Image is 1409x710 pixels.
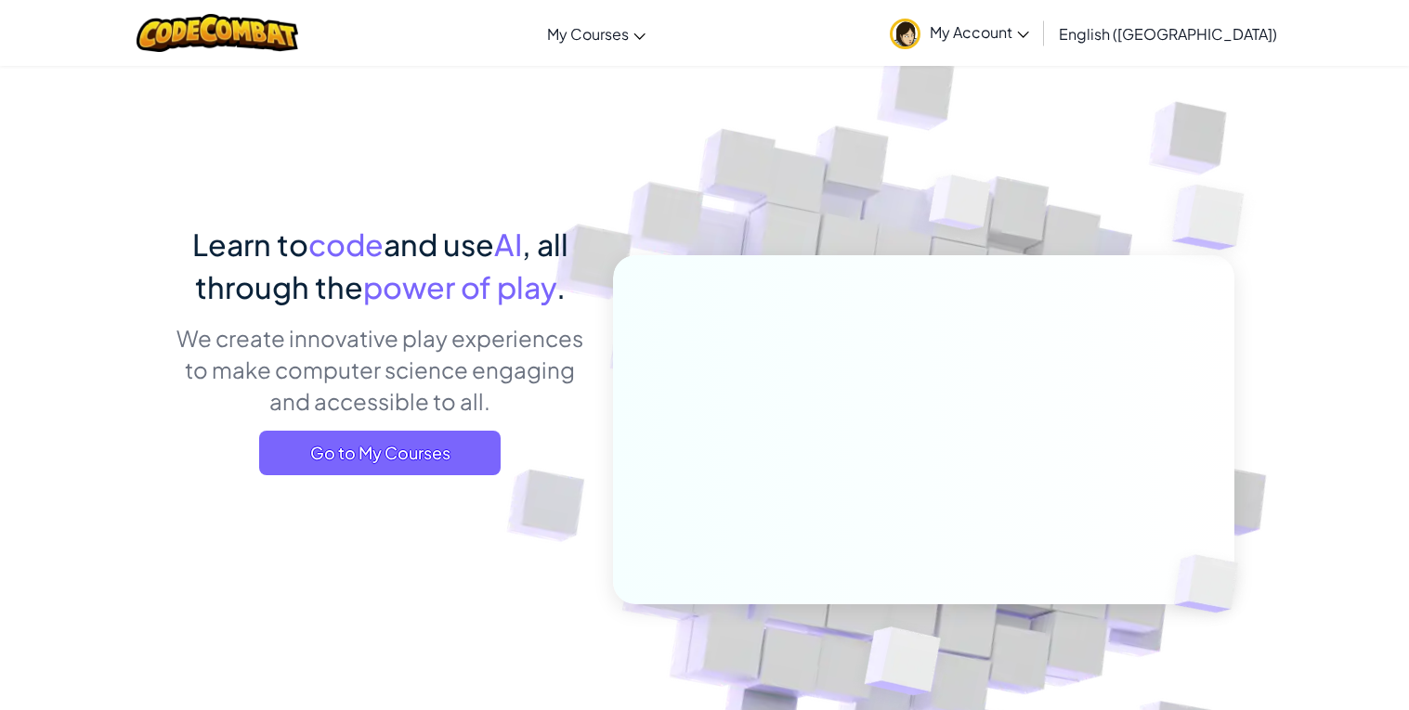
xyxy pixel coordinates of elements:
[881,4,1038,62] a: My Account
[192,226,308,263] span: Learn to
[494,226,522,263] span: AI
[308,226,384,263] span: code
[137,14,299,52] img: CodeCombat logo
[894,138,1027,277] img: Overlap cubes
[176,322,585,417] p: We create innovative play experiences to make computer science engaging and accessible to all.
[930,22,1029,42] span: My Account
[384,226,494,263] span: and use
[1050,8,1286,58] a: English ([GEOGRAPHIC_DATA])
[890,19,920,49] img: avatar
[556,268,566,305] span: .
[1059,24,1277,44] span: English ([GEOGRAPHIC_DATA])
[1135,139,1296,296] img: Overlap cubes
[1142,516,1282,652] img: Overlap cubes
[363,268,556,305] span: power of play
[259,431,501,475] a: Go to My Courses
[538,8,655,58] a: My Courses
[547,24,629,44] span: My Courses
